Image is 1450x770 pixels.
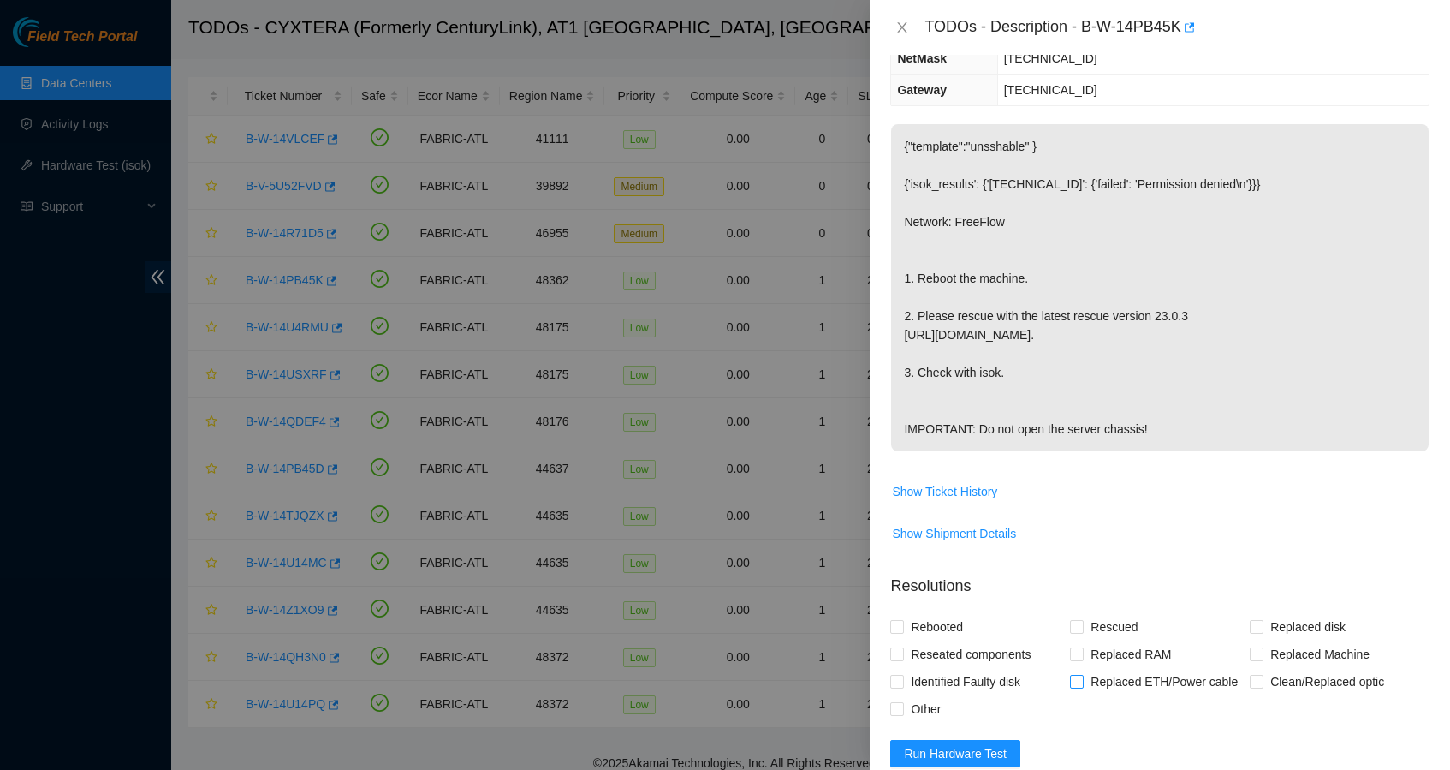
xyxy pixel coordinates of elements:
[904,641,1037,668] span: Reseated components
[1263,613,1352,641] span: Replaced disk
[1004,83,1097,97] span: [TECHNICAL_ID]
[1263,668,1391,695] span: Clean/Replaced optic
[891,124,1429,451] p: {"template":"unsshable" } {'isok_results': {'[TECHNICAL_ID]': {'failed': 'Permission denied\n'}}}...
[924,14,1429,41] div: TODOs - Description - B-W-14PB45K
[892,482,997,501] span: Show Ticket History
[1084,668,1245,695] span: Replaced ETH/Power cable
[904,744,1007,763] span: Run Hardware Test
[890,740,1020,767] button: Run Hardware Test
[1084,613,1144,641] span: Rescued
[891,520,1017,547] button: Show Shipment Details
[904,695,948,723] span: Other
[897,83,947,97] span: Gateway
[890,20,914,36] button: Close
[1263,641,1376,668] span: Replaced Machine
[895,21,909,34] span: close
[1084,641,1178,668] span: Replaced RAM
[1004,51,1097,65] span: [TECHNICAL_ID]
[904,668,1027,695] span: Identified Faulty disk
[891,478,998,505] button: Show Ticket History
[892,524,1016,543] span: Show Shipment Details
[897,51,947,65] span: NetMask
[904,613,970,641] span: Rebooted
[890,561,1429,598] p: Resolutions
